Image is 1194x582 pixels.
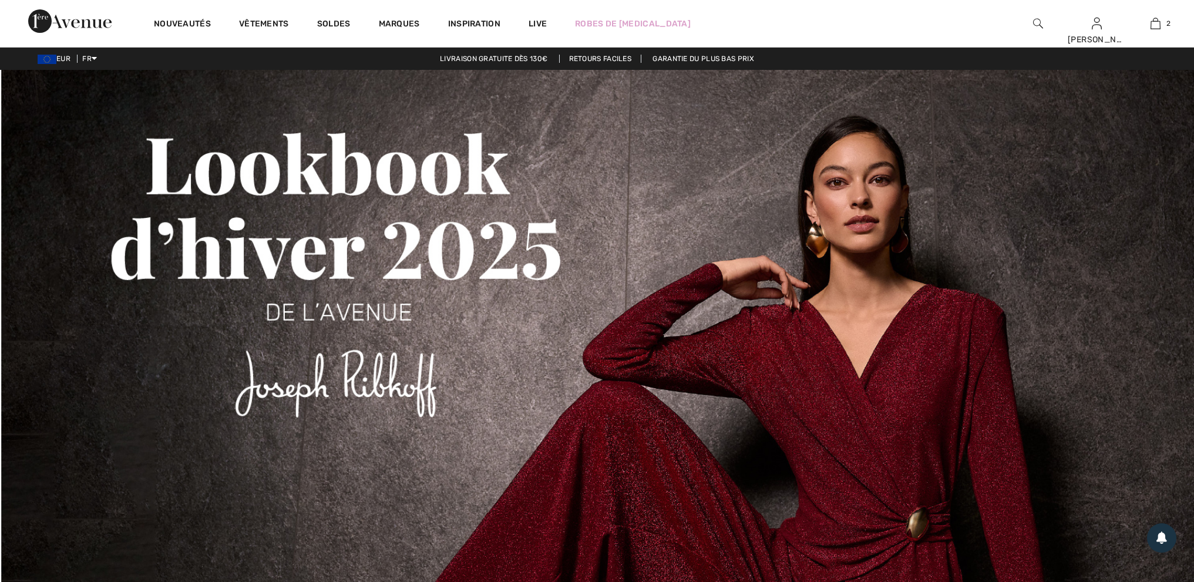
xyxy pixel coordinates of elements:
a: Marques [379,19,420,31]
a: Garantie du plus bas prix [643,55,764,63]
span: Inspiration [448,19,500,31]
span: FR [82,55,97,63]
a: Retours faciles [559,55,642,63]
a: Robes de [MEDICAL_DATA] [575,18,691,30]
img: Mon panier [1151,16,1161,31]
a: 2 [1126,16,1184,31]
a: Se connecter [1092,18,1102,29]
span: 2 [1166,18,1171,29]
iframe: Ouvre un widget dans lequel vous pouvez chatter avec l’un de nos agents [1119,547,1182,576]
a: Nouveautés [154,19,211,31]
img: 1ère Avenue [28,9,112,33]
a: Livraison gratuite dès 130€ [430,55,557,63]
a: Soldes [317,19,351,31]
div: [PERSON_NAME] [1068,33,1125,46]
a: Vêtements [239,19,289,31]
img: Euro [38,55,56,64]
a: Live [529,18,547,30]
span: EUR [38,55,75,63]
img: Mes infos [1092,16,1102,31]
img: recherche [1033,16,1043,31]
